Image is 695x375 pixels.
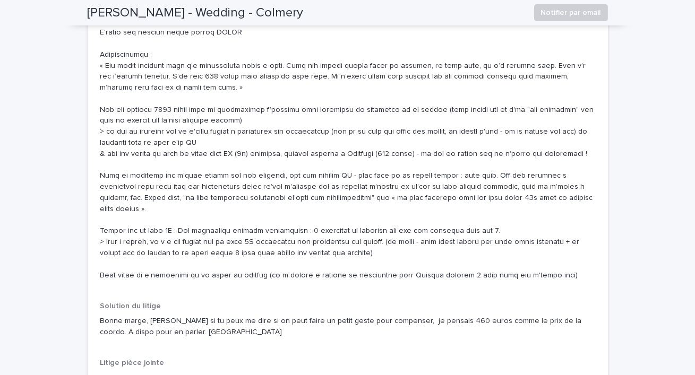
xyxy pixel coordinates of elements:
[88,5,304,21] h2: [PERSON_NAME] - Wedding - Colmery
[534,4,608,21] button: Notifier par email
[541,7,601,18] span: Notifier par email
[100,302,161,310] span: Solution du litige
[100,316,595,338] p: Bonne marge, [PERSON_NAME] si tu peux me dire si on peut faire un petit geste pour compenser, je ...
[100,359,165,367] span: Litige pièce jointe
